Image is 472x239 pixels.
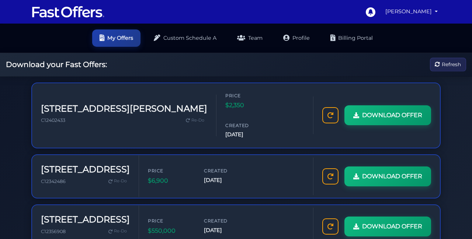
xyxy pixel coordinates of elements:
span: Created [204,217,248,224]
a: Team [230,29,270,47]
a: Custom Schedule A [146,29,224,47]
h3: [STREET_ADDRESS][PERSON_NAME] [41,103,207,114]
span: Created [225,122,270,129]
span: Created [204,167,248,174]
span: C12356908 [41,229,66,234]
span: $6,900 [148,176,192,186]
a: Re-Do [183,116,207,125]
a: Re-Do [105,226,130,236]
span: Price [148,217,192,224]
span: Re-Do [114,178,127,184]
span: Price [148,167,192,174]
span: Refresh [442,60,461,68]
h3: [STREET_ADDRESS] [41,214,130,225]
a: DOWNLOAD OFFER [344,105,431,125]
a: Profile [276,29,317,47]
span: [DATE] [225,130,270,139]
h2: Download your Fast Offers: [6,60,107,69]
span: Re-Do [191,117,204,124]
span: $2,350 [225,101,270,110]
a: Re-Do [105,176,130,186]
span: DOWNLOAD OFFER [362,172,422,181]
span: [DATE] [204,226,248,235]
span: $550,000 [148,226,192,236]
button: Refresh [430,58,466,71]
a: DOWNLOAD OFFER [344,217,431,236]
span: Re-Do [114,228,127,235]
span: [DATE] [204,176,248,184]
a: Billing Portal [323,29,380,47]
span: DOWNLOAD OFFER [362,110,422,120]
a: DOWNLOAD OFFER [344,166,431,186]
a: [PERSON_NAME] [382,4,441,19]
span: C12342486 [41,179,66,184]
span: DOWNLOAD OFFER [362,222,422,231]
a: My Offers [92,29,140,47]
span: C12402433 [41,117,65,123]
span: Price [225,92,270,99]
h3: [STREET_ADDRESS] [41,164,130,175]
